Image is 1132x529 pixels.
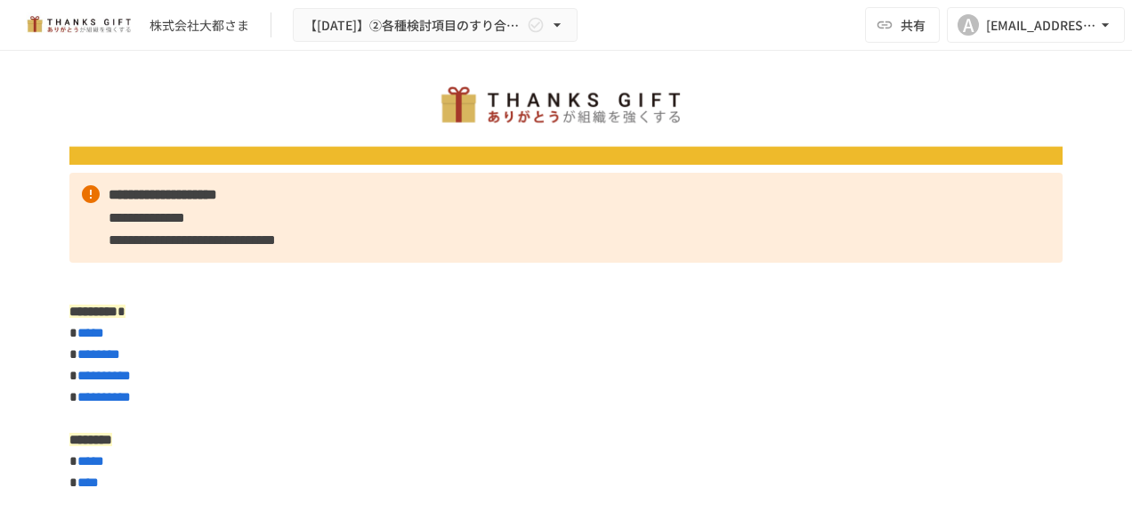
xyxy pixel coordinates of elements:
span: 共有 [901,15,926,35]
div: A [958,14,979,36]
div: 株式会社大都さま [150,16,249,35]
button: A[EMAIL_ADDRESS][DOMAIN_NAME] [947,7,1125,43]
div: [EMAIL_ADDRESS][DOMAIN_NAME] [986,14,1096,37]
button: 【[DATE]】②各種検討項目のすり合わせ/ THANKS GIFTキックオフMTG [293,8,578,43]
span: 【[DATE]】②各種検討項目のすり合わせ/ THANKS GIFTキックオフMTG [304,14,523,37]
button: 共有 [865,7,940,43]
img: mMP1OxWUAhQbsRWCurg7vIHe5HqDpP7qZo7fRoNLXQh [21,11,135,39]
